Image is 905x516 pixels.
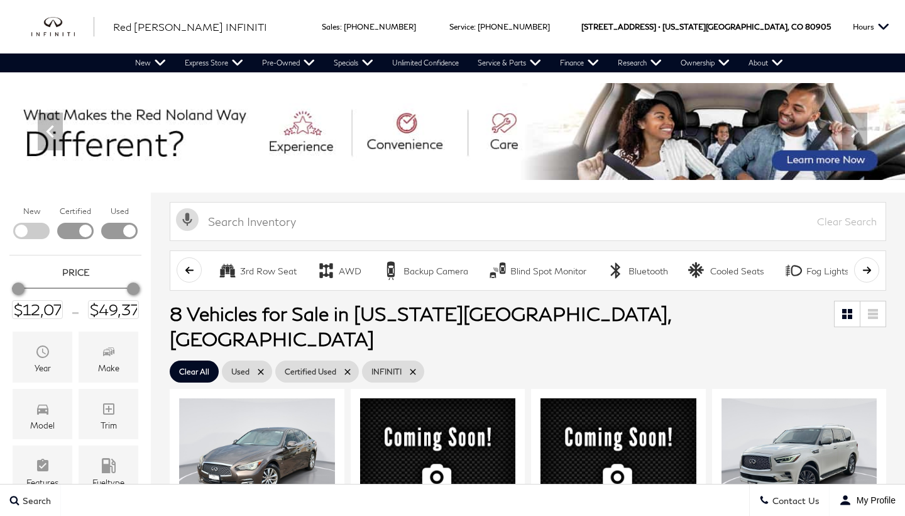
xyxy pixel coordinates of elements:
div: Fueltype [92,478,124,487]
a: Unlimited Confidence [383,53,468,72]
input: Minimum [12,300,63,319]
img: INFINITI [31,17,94,37]
button: scroll right [854,257,879,283]
a: [PHONE_NUMBER] [478,22,550,31]
span: Certified Used [285,364,336,379]
button: BluetoothBluetooth [600,257,675,284]
div: Year [35,364,51,373]
button: user-profile-menu [830,485,905,516]
div: Trim [101,421,117,430]
div: Maximum Price [127,283,140,295]
span: My Profile [852,495,896,505]
input: Maximum [88,300,139,319]
div: Features [26,478,58,487]
div: AWD [317,261,336,280]
div: Fog Lights [806,266,849,277]
a: About [739,53,793,72]
img: 2014 INFINITI Q50 Premium [179,398,335,515]
span: Sales [322,22,340,31]
button: Backup CameraBackup Camera [375,257,475,284]
a: Service & Parts [468,53,551,72]
img: 2022 INFINITI QX80 LUXE [721,398,877,515]
div: Backup Camera [381,261,400,280]
svg: Click to toggle on voice search [176,208,199,231]
span: Trim [101,398,116,421]
div: Model [30,421,55,430]
span: Features [35,455,50,478]
div: MakeMake [79,332,138,383]
a: Research [608,53,671,72]
span: Used [231,364,250,379]
div: Cooled Seats [710,266,764,277]
div: Cooled Seats [688,261,707,280]
a: Ownership [671,53,739,72]
button: scroll left [177,257,202,283]
div: Minimum Price [12,283,25,295]
a: Pre-Owned [253,53,324,72]
div: AWD [339,266,361,277]
button: Fog LightsFog Lights [777,257,856,284]
div: Blind Spot Monitor [488,261,507,280]
a: Express Store [175,53,253,72]
label: Certified [60,205,91,218]
button: 3rd Row Seat3rd Row Seat [211,257,304,284]
span: 8 Vehicles for Sale in [US_STATE][GEOGRAPHIC_DATA], [GEOGRAPHIC_DATA] [170,302,671,350]
button: AWDAWD [310,257,368,284]
div: Make [98,364,119,373]
span: Red [PERSON_NAME] INFINITI [113,21,267,33]
input: Search Inventory [170,202,886,241]
a: [PHONE_NUMBER] [344,22,416,31]
span: : [474,22,476,31]
span: : [340,22,342,31]
nav: Main Navigation [126,53,793,72]
button: Blind Spot MonitorBlind Spot Monitor [481,257,593,284]
span: Fueltype [101,455,116,478]
span: Year [35,341,50,364]
div: FueltypeFueltype [79,446,138,496]
label: New [23,205,40,218]
span: Clear All [179,364,209,379]
a: Finance [551,53,608,72]
span: Contact Us [769,495,820,506]
div: Filter by Vehicle Type [9,205,141,254]
span: Search [19,495,51,506]
div: ModelModel [13,389,72,440]
div: Bluetooth [606,261,625,280]
span: INFINITI [371,364,402,379]
div: FeaturesFeatures [13,446,72,496]
div: 3rd Row Seat [240,266,297,277]
div: Price [12,278,139,319]
div: YearYear [13,332,72,383]
button: Cooled SeatsCooled Seats [681,257,771,284]
label: Used [111,205,129,218]
span: Service [449,22,474,31]
a: [STREET_ADDRESS] • [US_STATE][GEOGRAPHIC_DATA], CO 80905 [581,22,831,31]
div: TrimTrim [79,389,138,440]
span: Model [35,398,50,421]
div: Blind Spot Monitor [510,266,586,277]
h5: Price [16,267,135,278]
div: Backup Camera [403,266,468,277]
a: Red [PERSON_NAME] INFINITI [113,20,267,35]
a: Specials [324,53,383,72]
div: Fog Lights [784,261,803,280]
a: infiniti [31,17,94,37]
a: New [126,53,175,72]
div: Bluetooth [628,266,668,277]
div: 3rd Row Seat [218,261,237,280]
span: Make [101,341,116,364]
